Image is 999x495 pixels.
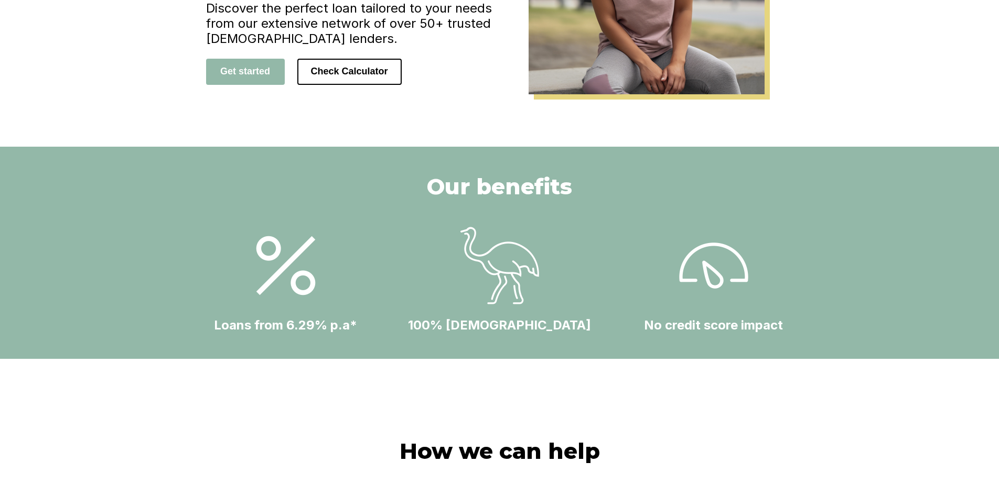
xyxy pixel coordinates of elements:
a: Get started [206,65,285,76]
h4: No credit score impact [644,317,783,333]
img: Loans from 6.29% p.a* [246,226,325,305]
h4: Loans from 6.29% p.a* [214,317,357,333]
img: Loans from 6.29% p.a* [674,226,753,305]
img: Loans from 6.29% p.a* [460,226,539,305]
h4: 100% [DEMOGRAPHIC_DATA] [408,317,591,333]
a: Check Calculator [297,65,402,76]
h2: How we can help [400,437,600,465]
button: Check Calculator [297,59,402,85]
button: Get started [206,59,285,85]
h4: Discover the perfect loan tailored to your needs from our extensive network of over 50+ trusted [... [206,1,500,46]
h2: Our benefits [427,173,572,200]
